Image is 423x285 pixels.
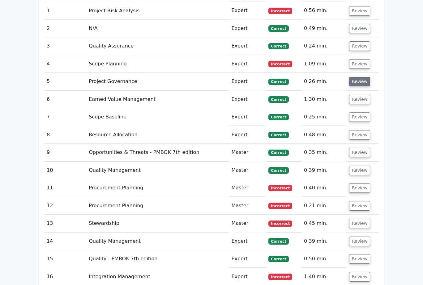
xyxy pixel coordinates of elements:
td: 15 [44,250,86,268]
td: 0:25 min. [301,108,347,126]
td: Opportunities & Threats - PMBOK 7th edition [86,144,229,161]
button: Review [349,183,370,193]
td: 5 [44,73,86,90]
button: Review [349,201,370,211]
td: N/A [86,20,229,37]
td: Project Governance [86,73,229,90]
td: Earned Value Management [86,91,229,108]
td: Expert [229,55,266,73]
td: Master [229,215,266,232]
td: 0:24 min. [301,37,347,55]
button: Review [349,219,370,228]
span: Correct [268,238,288,244]
td: 0:26 min. [301,73,347,90]
td: 4 [44,55,86,73]
button: Review [349,41,370,51]
td: 0:39 min. [301,162,347,179]
td: 6 [44,91,86,108]
td: Scope Planning [86,55,229,73]
td: Expert [229,108,266,126]
td: 9 [44,144,86,161]
button: Review [349,272,370,282]
td: Master [229,197,266,215]
td: 1:09 min. [301,55,347,73]
td: Expert [229,250,266,268]
td: Project Risk Analysis [86,2,229,19]
span: Correct [268,150,288,156]
td: 12 [44,197,86,215]
span: Correct [268,25,288,31]
td: 7 [44,108,86,126]
td: Expert [229,20,266,37]
td: Master [229,162,266,179]
button: Review [349,59,370,69]
button: Review [349,112,370,122]
td: Master [229,144,266,161]
td: 14 [44,233,86,250]
td: Resource Allocation [86,126,229,144]
td: Expert [229,91,266,108]
button: Review [349,237,370,246]
button: Review [349,95,370,104]
span: Correct [268,114,288,120]
td: Expert [229,73,266,90]
td: Quality - PMBOK 7th edition [86,250,229,268]
button: Review [349,24,370,33]
span: Incorrect [268,185,292,191]
span: Incorrect [268,203,292,209]
td: 0:49 min. [301,20,347,37]
td: 1:30 min. [301,91,347,108]
span: Incorrect [268,221,292,227]
td: 0:56 min. [301,2,347,19]
td: 0:40 min. [301,179,347,197]
td: 2 [44,20,86,37]
button: Review [349,77,370,86]
span: Correct [268,96,288,102]
td: Quality Management [86,233,229,250]
td: 0:39 min. [301,233,347,250]
span: Incorrect [268,274,292,280]
td: Expert [229,126,266,144]
td: Stewardship [86,215,229,232]
span: Correct [268,132,288,138]
td: Procurement Planning [86,197,229,215]
span: Correct [268,79,288,85]
td: Expert [229,37,266,55]
span: Correct [268,167,288,173]
td: 0:21 min. [301,197,347,215]
td: Scope Baseline [86,108,229,126]
td: 3 [44,37,86,55]
td: Quality Assurance [86,37,229,55]
td: Procurement Planning [86,179,229,197]
button: Review [349,254,370,264]
button: Review [349,130,370,140]
span: Correct [268,43,288,49]
button: Review [349,6,370,16]
button: Review [349,148,370,157]
td: 0:45 min. [301,215,347,232]
td: Expert [229,2,266,19]
td: Expert [229,233,266,250]
td: 0:48 min. [301,126,347,144]
span: Correct [268,256,288,262]
span: Incorrect [268,61,292,67]
td: 0:50 min. [301,250,347,268]
button: Review [349,166,370,175]
td: 0:35 min. [301,144,347,161]
span: Incorrect [268,8,292,14]
td: 11 [44,179,86,197]
td: 8 [44,126,86,144]
td: Master [229,179,266,197]
td: 13 [44,215,86,232]
td: Quality Management [86,162,229,179]
td: 1 [44,2,86,19]
td: 10 [44,162,86,179]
